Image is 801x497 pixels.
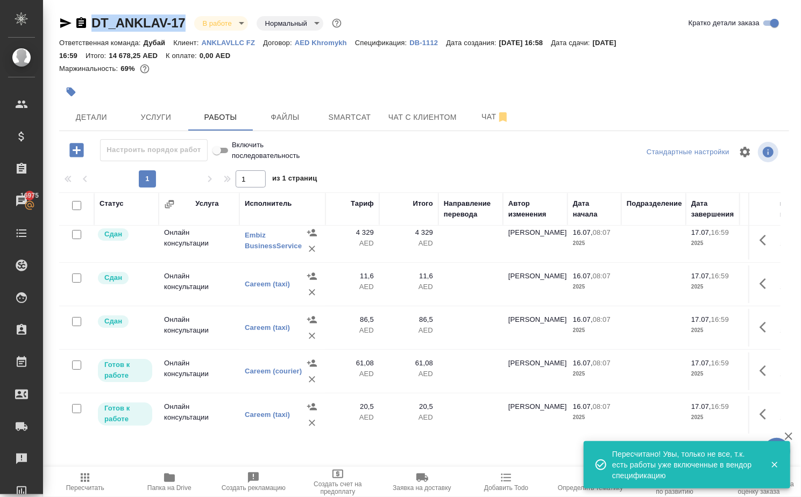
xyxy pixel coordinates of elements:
p: AED [331,412,374,423]
button: Назначить [304,268,320,284]
span: Включить последовательность [232,140,300,161]
p: 20,5 [331,401,374,412]
span: 16975 [14,190,45,201]
td: [PERSON_NAME] [503,352,568,390]
p: 11,6 [385,271,433,282]
div: Менеджер проверил работу исполнителя, передает ее на следующий этап [97,314,153,329]
td: [PERSON_NAME] [503,265,568,303]
p: 08:07 [593,402,611,410]
span: Чат [470,110,521,124]
div: Статус [100,198,124,209]
p: 2025 [691,412,734,423]
button: Пересчитать [43,467,127,497]
button: Создать рекламацию [211,467,296,497]
p: 61,08 [385,358,433,369]
a: AED Khromykh [295,38,355,47]
a: ANKLAVLLC FZ [202,38,264,47]
td: Онлайн консультации [159,352,239,390]
span: Файлы [259,111,311,124]
p: 11,6 [331,271,374,282]
div: Исполнитель [245,198,292,209]
p: Сдан [104,316,122,327]
span: Создать счет на предоплату [302,480,374,495]
div: В работе [194,16,248,31]
button: Назначить [304,355,320,371]
p: DB-1112 [409,39,446,47]
button: Добавить тэг [59,80,83,104]
p: 2025 [691,282,734,292]
p: Итого: [86,52,109,60]
button: Удалить [304,241,320,257]
button: Удалить [304,371,320,387]
p: AED [331,282,374,292]
p: Готов к работе [104,359,146,381]
p: 08:07 [593,315,611,323]
span: Добавить Todo [484,484,528,492]
p: Спецификация: [355,39,409,47]
div: Исполнитель может приступить к работе [97,358,153,383]
p: 61,08 [331,358,374,369]
p: 2025 [691,369,734,379]
p: 1 [745,271,788,282]
div: Исполнитель может приступить к работе [97,401,153,427]
button: Сгруппировать [164,199,175,210]
button: Добавить работу [62,139,91,161]
p: 17.07, [691,402,711,410]
button: 4546.68 AED; [138,62,152,76]
p: шт [745,282,788,292]
button: Нормальный [262,19,310,28]
p: 2025 [573,282,616,292]
div: Менеджер проверил работу исполнителя, передает ее на следующий этап [97,271,153,285]
span: Smartcat [324,111,375,124]
p: AED [385,412,433,423]
span: Заявка на доставку [393,484,451,492]
div: Итого [413,198,433,209]
a: Embiz BusinessService [245,231,302,250]
span: Чат с клиентом [388,111,457,124]
p: 17.07, [691,315,711,323]
button: Назначить [304,225,320,241]
p: шт [745,325,788,336]
div: В работе [257,16,323,31]
button: Удалить [304,415,320,431]
td: [PERSON_NAME] [503,396,568,434]
span: Создать рекламацию [222,484,286,492]
p: Клиент: [173,39,201,47]
span: Папка на Drive [147,484,192,492]
button: В работе [200,19,235,28]
p: 08:07 [593,272,611,280]
button: Здесь прячутся важные кнопки [753,401,779,427]
button: Папка на Drive [127,467,212,497]
button: Создать счет на предоплату [296,467,380,497]
a: Careem (courier) [245,367,302,375]
button: Закрыть [763,460,785,470]
button: Назначить [304,399,320,415]
button: 🙏 [763,438,790,465]
button: Добавить Todo [464,467,549,497]
div: Менеджер проверил работу исполнителя, передает ее на следующий этап [97,227,153,242]
div: Тариф [351,198,374,209]
p: 86,5 [331,314,374,325]
p: [DATE] 16:58 [499,39,551,47]
p: 2025 [691,325,734,336]
td: Онлайн консультации [159,265,239,303]
a: Careem (taxi) [245,323,290,332]
p: 16.07, [573,315,593,323]
a: DB-1112 [409,38,446,47]
p: Сдан [104,272,122,283]
p: 0,00 AED [200,52,238,60]
a: Careem (taxi) [245,280,290,288]
td: Онлайн консультации [159,222,239,260]
p: 2025 [573,238,616,249]
td: [PERSON_NAME] [503,222,568,260]
p: 1 [745,358,788,369]
p: 17.07, [691,228,711,236]
p: 1 [745,401,788,412]
button: Заявка на доставку [380,467,464,497]
span: Пересчитать [66,484,104,492]
p: шт [745,369,788,379]
p: Дата создания: [446,39,499,47]
a: DT_ANKLAV-17 [91,16,186,30]
p: Ответственная команда: [59,39,144,47]
p: Дубай [144,39,174,47]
